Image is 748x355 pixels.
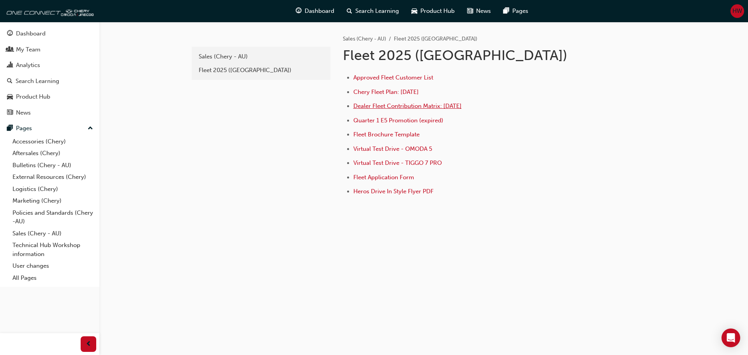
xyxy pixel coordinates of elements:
[420,7,455,16] span: Product Hub
[353,131,420,138] a: Fleet Brochure Template
[353,117,443,124] a: Quarter 1 E5 Promotion (expired)
[353,145,432,152] a: Virtual Test Drive - OMODA 5
[9,147,96,159] a: Aftersales (Chery)
[3,74,96,88] a: Search Learning
[353,174,414,181] a: Fleet Application Form
[3,90,96,104] a: Product Hub
[353,188,434,195] a: Heros Drive In Style Flyer PDF
[7,78,12,85] span: search-icon
[467,6,473,16] span: news-icon
[411,6,417,16] span: car-icon
[405,3,461,19] a: car-iconProduct Hub
[195,50,327,64] a: Sales (Chery - AU)
[353,159,442,166] a: Virtual Test Drive - TIGGO 7 PRO
[9,159,96,171] a: Bulletins (Chery - AU)
[16,124,32,133] div: Pages
[512,7,528,16] span: Pages
[9,136,96,148] a: Accessories (Chery)
[3,25,96,121] button: DashboardMy TeamAnalyticsSearch LearningProduct HubNews
[9,207,96,228] a: Policies and Standards (Chery -AU)
[394,35,477,44] li: Fleet 2025 ([GEOGRAPHIC_DATA])
[7,62,13,69] span: chart-icon
[16,92,50,101] div: Product Hub
[3,42,96,57] a: My Team
[3,58,96,72] a: Analytics
[16,61,40,70] div: Analytics
[16,45,41,54] div: My Team
[9,272,96,284] a: All Pages
[9,260,96,272] a: User changes
[9,195,96,207] a: Marketing (Chery)
[730,4,744,18] button: HW
[9,239,96,260] a: Technical Hub Workshop information
[296,6,302,16] span: guage-icon
[722,329,740,347] div: Open Intercom Messenger
[4,3,93,19] img: oneconnect
[9,171,96,183] a: External Resources (Chery)
[16,77,59,86] div: Search Learning
[355,7,399,16] span: Search Learning
[343,47,598,64] h1: Fleet 2025 ([GEOGRAPHIC_DATA])
[461,3,497,19] a: news-iconNews
[3,121,96,136] button: Pages
[732,7,742,16] span: HW
[9,228,96,240] a: Sales (Chery - AU)
[7,30,13,37] span: guage-icon
[353,88,419,95] a: Chery Fleet Plan: [DATE]
[195,64,327,77] a: Fleet 2025 ([GEOGRAPHIC_DATA])
[289,3,340,19] a: guage-iconDashboard
[16,29,46,38] div: Dashboard
[86,339,92,349] span: prev-icon
[347,6,352,16] span: search-icon
[7,125,13,132] span: pages-icon
[16,108,31,117] div: News
[199,52,323,61] div: Sales (Chery - AU)
[305,7,334,16] span: Dashboard
[9,183,96,195] a: Logistics (Chery)
[353,74,433,81] a: Approved Fleet Customer List
[476,7,491,16] span: News
[503,6,509,16] span: pages-icon
[3,26,96,41] a: Dashboard
[7,46,13,53] span: people-icon
[497,3,535,19] a: pages-iconPages
[343,35,386,42] a: Sales (Chery - AU)
[340,3,405,19] a: search-iconSearch Learning
[7,110,13,117] span: news-icon
[199,66,323,75] div: Fleet 2025 ([GEOGRAPHIC_DATA])
[7,94,13,101] span: car-icon
[3,106,96,120] a: News
[353,102,462,110] a: Dealer Fleet Contribution Matrix: [DATE]
[88,124,93,134] span: up-icon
